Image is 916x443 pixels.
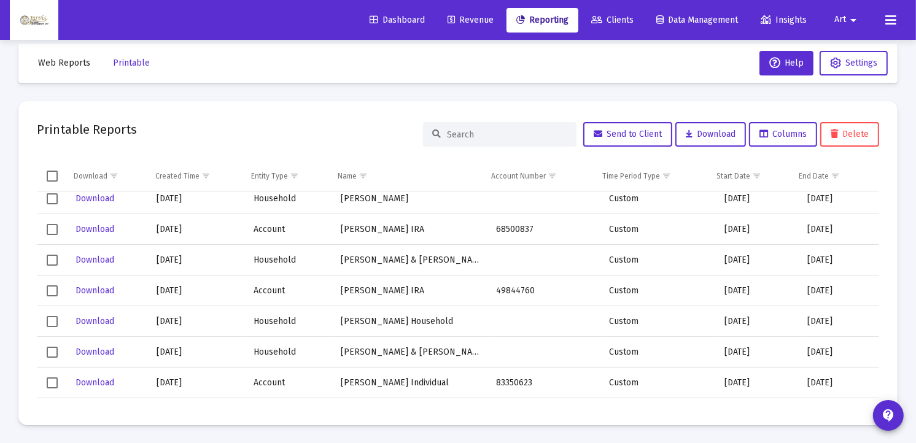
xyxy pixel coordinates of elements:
td: [DATE] [801,275,879,306]
span: Settings [845,58,877,68]
td: [PERSON_NAME] [335,398,490,429]
span: Printable [113,58,150,68]
td: [PERSON_NAME] [335,183,490,214]
td: [PERSON_NAME] IRA [335,214,490,245]
td: [DATE] [801,183,879,214]
td: Column Name [332,161,485,191]
td: Household [247,337,335,368]
span: Download [76,377,114,388]
button: Web Reports [28,51,100,75]
td: Column Entity Type [245,161,331,191]
td: [DATE] [150,183,247,214]
td: 68500837 [490,214,603,245]
button: Delete [820,122,879,147]
div: Name [338,171,357,181]
div: Select row [47,255,58,266]
mat-icon: contact_support [881,408,896,423]
a: Clients [581,8,643,33]
span: Download [76,316,114,326]
span: Show filter options for column 'Account Number' [548,171,557,180]
td: [DATE] [801,398,879,429]
span: Dashboard [370,15,425,25]
td: [DATE] [719,275,802,306]
td: Household [247,245,335,275]
button: Download [74,220,115,238]
button: Download [74,374,115,391]
div: Start Date [717,171,751,181]
td: [DATE] [150,275,247,306]
td: [DATE] [150,214,247,245]
a: Revenue [438,8,503,33]
a: Dashboard [360,8,435,33]
td: Custom [603,214,718,245]
span: Show filter options for column 'Time Period Type' [662,171,671,180]
div: Select row [47,224,58,235]
img: Dashboard [19,8,49,33]
mat-icon: arrow_drop_down [846,8,861,33]
span: Show filter options for column 'Created Time' [201,171,211,180]
td: 83350623 [490,368,603,398]
td: [PERSON_NAME] & [PERSON_NAME] [335,245,490,275]
div: Time Period Type [602,171,660,181]
td: [DATE] [801,214,879,245]
td: [DATE] [801,306,879,337]
td: Account [247,368,335,398]
td: [PERSON_NAME] Individual [335,368,490,398]
td: [DATE] [719,398,802,429]
span: Insights [761,15,807,25]
td: [DATE] [150,245,247,275]
td: Household [247,183,335,214]
span: Download [686,129,736,139]
div: Select row [47,193,58,204]
td: [DATE] [719,183,802,214]
button: Send to Client [583,122,672,147]
span: Help [769,58,804,68]
span: Reporting [516,15,569,25]
span: Download [76,255,114,265]
button: Download [74,312,115,330]
td: Column Account Number [485,161,597,191]
button: Help [759,51,813,75]
span: Delete [831,129,869,139]
div: Select row [47,316,58,327]
td: [DATE] [150,337,247,368]
td: [DATE] [719,337,802,368]
input: Search [447,129,567,140]
span: Revenue [448,15,494,25]
button: Art [820,7,875,32]
td: Custom [603,398,718,429]
td: [DATE] [719,368,802,398]
button: Download [74,282,115,299]
td: Custom [603,337,718,368]
span: Download [76,285,114,296]
td: [DATE] [150,368,247,398]
td: [DATE] [801,245,879,275]
span: Show filter options for column 'Start Date' [753,171,762,180]
span: Art [834,15,846,25]
td: [DATE] [801,368,879,398]
span: Show filter options for column 'Name' [359,171,368,180]
button: Download [74,343,115,361]
span: Download [76,193,114,204]
td: Custom [603,368,718,398]
div: Select all [47,171,58,182]
div: Download [74,171,107,181]
td: Column End Date [793,161,869,191]
button: Settings [820,51,888,75]
td: [DATE] [150,398,247,429]
div: Select row [47,377,58,388]
td: Household [247,306,335,337]
td: [DATE] [719,214,802,245]
a: Data Management [646,8,748,33]
span: Show filter options for column 'End Date' [831,171,840,180]
div: Created Time [155,171,200,181]
h2: Printable Reports [37,120,137,139]
button: Printable [103,51,160,75]
td: [DATE] [150,306,247,337]
button: Download [74,190,115,207]
td: Column Start Date [711,161,793,191]
td: Custom [603,183,718,214]
span: Send to Client [594,129,662,139]
div: Account Number [491,171,546,181]
div: End Date [799,171,829,181]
